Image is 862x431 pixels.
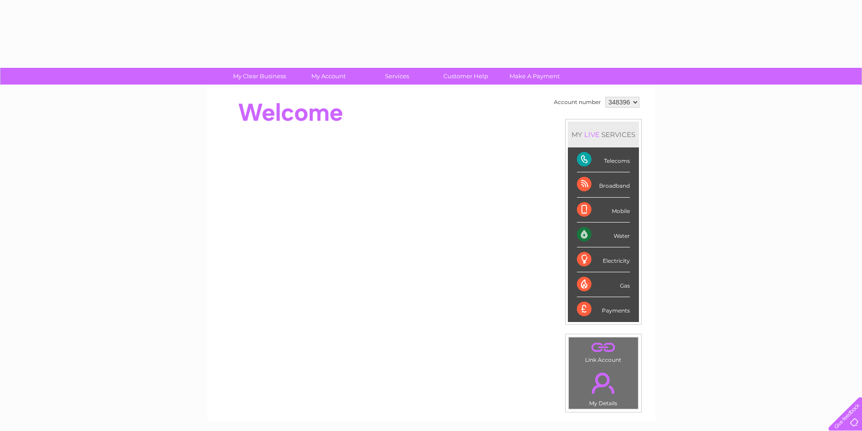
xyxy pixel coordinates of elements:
a: Services [360,68,434,85]
div: MY SERVICES [568,122,639,147]
div: Telecoms [577,147,630,172]
div: Payments [577,297,630,322]
div: Mobile [577,198,630,223]
div: Electricity [577,247,630,272]
td: Account number [552,95,603,110]
div: LIVE [582,130,601,139]
div: Water [577,223,630,247]
a: . [571,367,636,399]
a: Customer Help [429,68,503,85]
div: Gas [577,272,630,297]
td: Link Account [568,337,638,365]
div: Broadband [577,172,630,197]
a: My Clear Business [222,68,297,85]
a: . [571,340,636,355]
td: My Details [568,365,638,409]
a: My Account [291,68,366,85]
a: Make A Payment [497,68,572,85]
